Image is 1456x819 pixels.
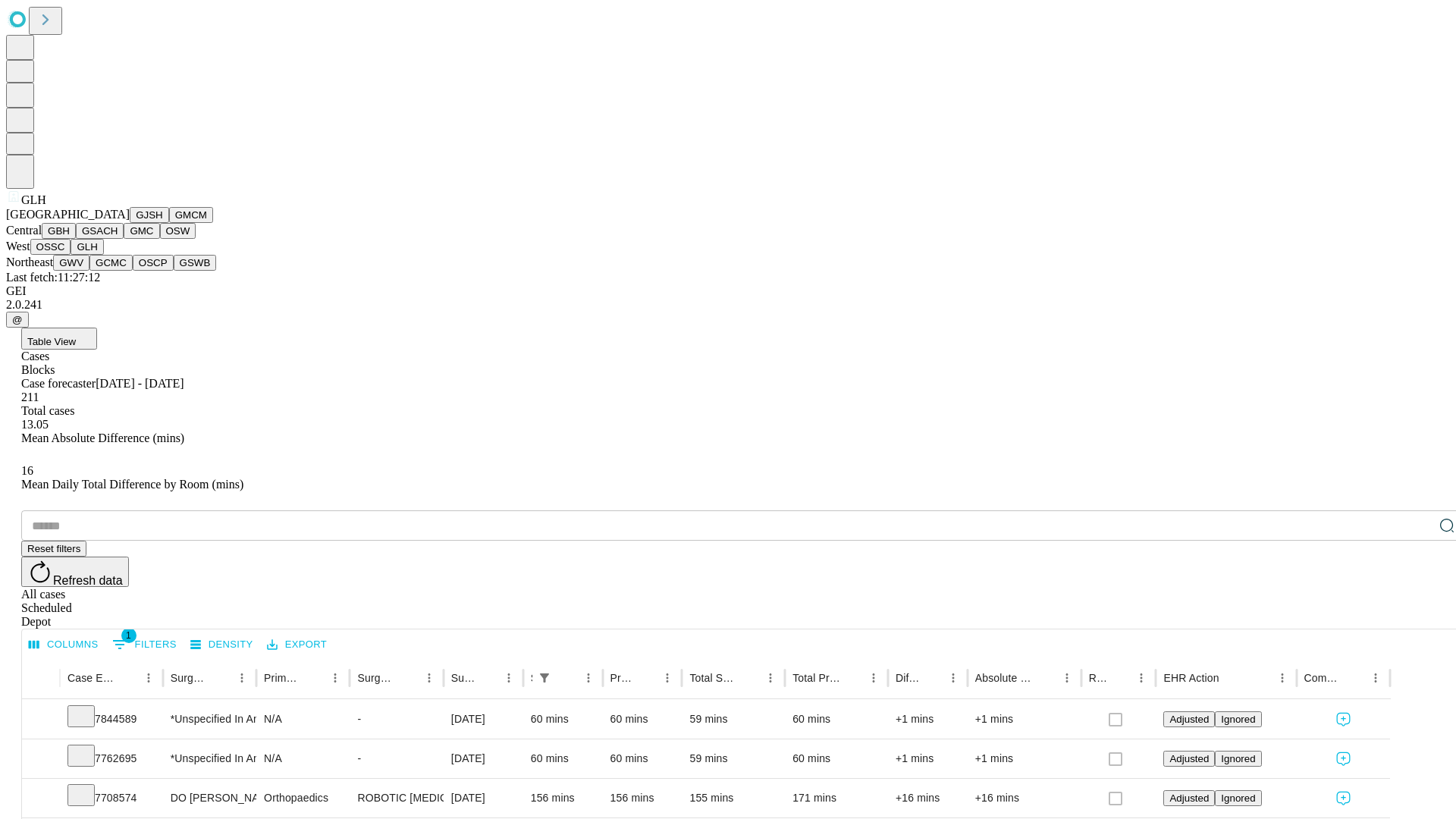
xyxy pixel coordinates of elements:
[863,667,884,689] button: Menu
[792,700,880,739] div: 60 mins
[975,700,1074,739] div: +1 mins
[534,667,555,689] button: Show filters
[689,739,777,778] div: 59 mins
[451,672,475,684] div: Surgery Date
[534,667,555,689] div: 1 active filter
[610,700,675,739] div: 60 mins
[357,700,435,739] div: -
[6,256,53,268] span: Northeast
[171,779,249,817] div: DO [PERSON_NAME] [PERSON_NAME]
[30,239,71,255] button: OSSC
[689,672,737,684] div: Total Scheduled Duration
[21,404,74,417] span: Total cases
[174,255,217,271] button: GSWB
[419,667,440,689] button: Menu
[689,700,777,739] div: 59 mins
[171,672,209,684] div: Surgeon Name
[531,672,532,684] div: Scheduled In Room Duration
[498,667,519,689] button: Menu
[21,193,46,206] span: GLH
[451,700,516,739] div: [DATE]
[792,779,880,817] div: 171 mins
[739,667,760,689] button: Sort
[1089,672,1109,684] div: Resolved in EHR
[896,779,960,817] div: +16 mins
[30,707,52,733] button: Expand
[30,746,52,773] button: Expand
[6,224,42,237] span: Central
[1221,714,1255,725] span: Ignored
[1215,711,1261,727] button: Ignored
[1109,667,1131,689] button: Sort
[21,377,96,390] span: Case forecaster
[133,255,174,271] button: OSCP
[760,667,781,689] button: Menu
[264,739,342,778] div: N/A
[1163,790,1215,806] button: Adjusted
[896,700,960,739] div: +1 mins
[975,739,1074,778] div: +1 mins
[263,633,331,657] button: Export
[578,667,599,689] button: Menu
[635,667,657,689] button: Sort
[171,739,249,778] div: *Unspecified In And Out Surgery Glh
[921,667,943,689] button: Sort
[89,255,133,271] button: GCMC
[6,208,130,221] span: [GEOGRAPHIC_DATA]
[108,632,180,657] button: Show filters
[531,779,595,817] div: 156 mins
[357,739,435,778] div: -
[21,557,129,587] button: Refresh data
[325,667,346,689] button: Menu
[610,739,675,778] div: 60 mins
[689,779,777,817] div: 155 mins
[124,223,159,239] button: GMC
[21,431,184,444] span: Mean Absolute Difference (mins)
[943,667,964,689] button: Menu
[792,739,880,778] div: 60 mins
[657,667,678,689] button: Menu
[30,786,52,812] button: Expand
[975,672,1034,684] div: Absolute Difference
[1169,792,1209,804] span: Adjusted
[1131,667,1152,689] button: Menu
[231,667,253,689] button: Menu
[6,284,1450,298] div: GEI
[6,312,29,328] button: @
[1221,753,1255,764] span: Ignored
[975,779,1074,817] div: +16 mins
[21,464,33,477] span: 16
[160,223,196,239] button: OSW
[357,672,395,684] div: Surgery Name
[27,543,80,554] span: Reset filters
[21,418,49,431] span: 13.05
[12,314,23,325] span: @
[477,667,498,689] button: Sort
[53,574,123,587] span: Refresh data
[1163,751,1215,767] button: Adjusted
[21,541,86,557] button: Reset filters
[6,271,100,284] span: Last fetch: 11:27:12
[531,739,595,778] div: 60 mins
[896,739,960,778] div: +1 mins
[1169,714,1209,725] span: Adjusted
[21,478,243,491] span: Mean Daily Total Difference by Room (mins)
[303,667,325,689] button: Sort
[1163,672,1219,684] div: EHR Action
[138,667,159,689] button: Menu
[1221,792,1255,804] span: Ignored
[264,700,342,739] div: N/A
[76,223,124,239] button: GSACH
[21,328,97,350] button: Table View
[1365,667,1386,689] button: Menu
[610,672,635,684] div: Predicted In Room Duration
[67,739,155,778] div: 7762695
[1272,667,1293,689] button: Menu
[1221,667,1242,689] button: Sort
[117,667,138,689] button: Sort
[842,667,863,689] button: Sort
[264,779,342,817] div: Orthopaedics
[67,672,115,684] div: Case Epic Id
[53,255,89,271] button: GWV
[896,672,920,684] div: Difference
